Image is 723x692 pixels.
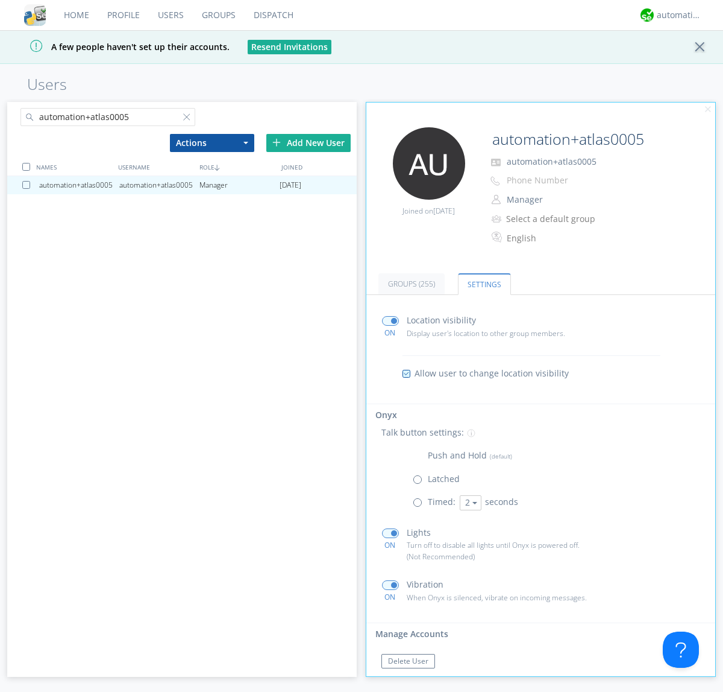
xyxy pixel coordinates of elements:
input: Search users [20,108,195,126]
span: (default) [487,452,512,460]
div: Select a default group [506,213,607,225]
span: A few people haven't set up their accounts. [9,41,230,52]
img: cddb5a64eb264b2086981ab96f4c1ba7 [24,4,46,26]
button: Resend Invitations [248,40,331,54]
div: ROLE [196,158,278,176]
p: Timed: [428,495,455,509]
img: 373638.png [393,127,465,200]
p: Display user's location to other group members. [407,328,607,339]
div: automation+atlas0005 [119,176,199,194]
img: d2d01cd9b4174d08988066c6d424eccd [640,8,654,22]
img: plus.svg [272,138,281,147]
div: Manager [199,176,280,194]
p: Push and Hold [428,449,512,462]
div: English [507,232,607,244]
div: ON [377,540,404,550]
img: In groups with Translation enabled, this user's messages will be automatically translated to and ... [492,230,504,244]
img: phone-outline.svg [490,176,500,186]
p: Latched [428,472,460,486]
span: Allow user to change location visibility [415,367,569,379]
img: cancel.svg [704,106,712,114]
button: Delete User [381,654,435,668]
div: ON [377,328,404,338]
div: USERNAME [115,158,196,176]
button: Manager [502,191,623,208]
p: Turn off to disable all lights until Onyx is powered off. [407,539,607,551]
a: Settings [458,273,511,295]
a: Groups (255) [378,273,445,294]
span: seconds [485,496,518,507]
img: person-outline.svg [492,195,501,205]
div: JOINED [278,158,360,176]
span: Joined on [402,206,455,216]
p: Vibration [407,578,443,591]
p: Location visibility [407,314,476,327]
div: Add New User [266,134,351,152]
img: icon-alert-users-thin-outline.svg [492,211,503,227]
p: When Onyx is silenced, vibrate on incoming messages. [407,592,607,603]
span: [DATE] [280,176,301,194]
span: [DATE] [433,206,455,216]
div: NAMES [33,158,114,176]
button: 2 [460,495,481,510]
input: Name [487,127,682,151]
p: Lights [407,526,431,539]
button: Actions [170,134,254,152]
div: automation+atlas [657,9,702,21]
a: automation+atlas0005automation+atlas0005Manager[DATE] [7,176,357,194]
div: ON [377,592,404,602]
p: (Not Recommended) [407,551,607,562]
span: automation+atlas0005 [507,156,596,167]
div: automation+atlas0005 [39,176,119,194]
iframe: Toggle Customer Support [663,632,699,668]
p: Talk button settings: [381,426,464,439]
